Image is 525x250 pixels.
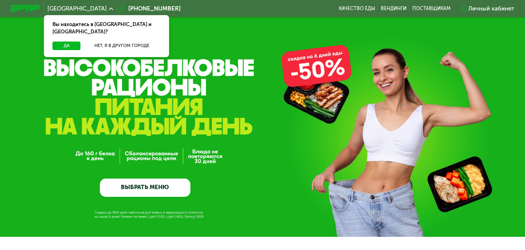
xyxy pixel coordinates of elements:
a: Вендинги [381,6,406,12]
div: Личный кабинет [468,4,514,13]
button: Да [52,42,80,50]
a: Качество еды [339,6,375,12]
a: ВЫБРАТЬ МЕНЮ [100,179,191,197]
a: [PHONE_NUMBER] [117,4,181,13]
button: Нет, я в другом городе [84,42,160,50]
span: [GEOGRAPHIC_DATA] [47,6,107,12]
div: Вы находитесь в [GEOGRAPHIC_DATA] и [GEOGRAPHIC_DATA]? [44,15,169,42]
div: поставщикам [412,6,450,12]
